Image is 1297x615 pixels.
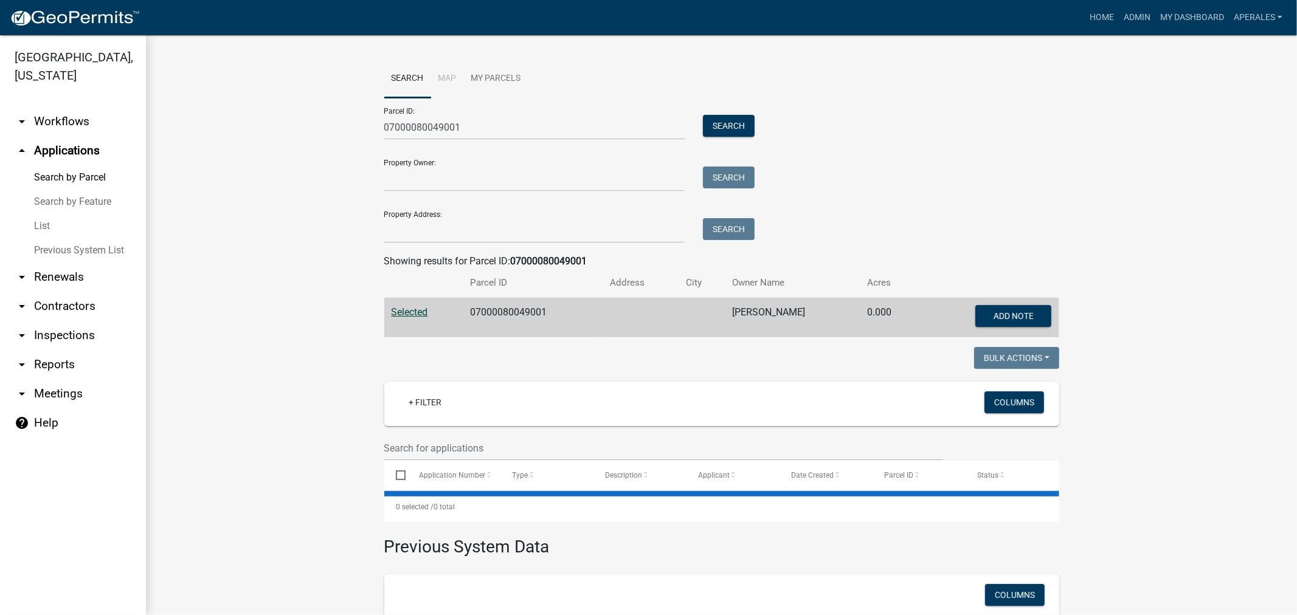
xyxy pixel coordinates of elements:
span: Application Number [419,471,485,479]
datatable-header-cell: Date Created [780,461,873,490]
div: 0 total [384,492,1059,522]
td: [PERSON_NAME] [725,298,860,338]
datatable-header-cell: Application Number [407,461,500,490]
strong: 07000080049001 [511,255,587,267]
a: Selected [392,306,428,318]
datatable-header-cell: Select [384,461,407,490]
i: arrow_drop_down [15,357,29,372]
a: My Dashboard [1155,6,1229,29]
span: Type [512,471,528,479]
a: + Filter [399,391,451,413]
th: Address [603,269,679,297]
button: Add Note [975,305,1051,327]
datatable-header-cell: Description [593,461,687,490]
span: Description [605,471,642,479]
datatable-header-cell: Type [500,461,593,490]
td: 0.000 [860,298,919,338]
a: aperales [1229,6,1287,29]
button: Columns [985,584,1045,606]
datatable-header-cell: Parcel ID [873,461,966,490]
button: Search [703,167,755,188]
a: Home [1085,6,1119,29]
i: arrow_drop_up [15,143,29,158]
h3: Previous System Data [384,522,1059,560]
th: Owner Name [725,269,860,297]
span: Applicant [698,471,730,479]
span: 0 selected / [396,503,434,511]
a: My Parcels [464,60,528,98]
th: Parcel ID [463,269,603,297]
button: Search [703,218,755,240]
i: arrow_drop_down [15,387,29,401]
div: Showing results for Parcel ID: [384,254,1059,269]
i: arrow_drop_down [15,114,29,129]
th: Acres [860,269,919,297]
a: Admin [1119,6,1155,29]
i: arrow_drop_down [15,299,29,314]
span: Status [978,471,999,479]
i: arrow_drop_down [15,270,29,284]
button: Columns [984,391,1044,413]
input: Search for applications [384,436,944,461]
button: Bulk Actions [974,347,1059,369]
datatable-header-cell: Status [966,461,1059,490]
datatable-header-cell: Applicant [687,461,780,490]
button: Search [703,115,755,137]
a: Search [384,60,431,98]
span: Date Created [791,471,834,479]
span: Add Note [994,311,1034,321]
td: 07000080049001 [463,298,603,338]
i: arrow_drop_down [15,328,29,343]
i: help [15,416,29,430]
th: City [679,269,725,297]
span: Parcel ID [885,471,914,479]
